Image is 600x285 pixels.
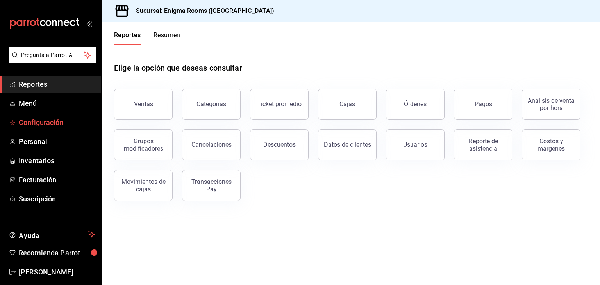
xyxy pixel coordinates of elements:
[187,178,236,193] div: Transacciones Pay
[182,89,241,120] button: Categorías
[114,170,173,201] button: Movimientos de cajas
[386,89,445,120] button: Órdenes
[527,97,575,112] div: Análisis de venta por hora
[9,47,96,63] button: Pregunta a Parrot AI
[324,141,371,148] div: Datos de clientes
[114,89,173,120] button: Ventas
[475,100,492,108] div: Pagos
[318,129,377,160] button: Datos de clientes
[250,129,309,160] button: Descuentos
[404,100,427,108] div: Órdenes
[119,137,168,152] div: Grupos modificadores
[459,137,507,152] div: Reporte de asistencia
[19,136,95,147] span: Personal
[318,89,377,120] a: Cajas
[19,267,95,277] span: [PERSON_NAME]
[114,31,180,45] div: navigation tabs
[339,100,355,109] div: Cajas
[86,20,92,27] button: open_drawer_menu
[21,51,84,59] span: Pregunta a Parrot AI
[5,57,96,65] a: Pregunta a Parrot AI
[527,137,575,152] div: Costos y márgenes
[522,89,580,120] button: Análisis de venta por hora
[119,178,168,193] div: Movimientos de cajas
[182,129,241,160] button: Cancelaciones
[454,89,512,120] button: Pagos
[250,89,309,120] button: Ticket promedio
[386,129,445,160] button: Usuarios
[114,62,242,74] h1: Elige la opción que deseas consultar
[19,230,85,239] span: Ayuda
[454,129,512,160] button: Reporte de asistencia
[134,100,153,108] div: Ventas
[130,6,275,16] h3: Sucursal: Enigma Rooms ([GEOGRAPHIC_DATA])
[19,79,95,89] span: Reportes
[196,100,226,108] div: Categorías
[19,98,95,109] span: Menú
[114,31,141,45] button: Reportes
[114,129,173,160] button: Grupos modificadores
[19,175,95,185] span: Facturación
[182,170,241,201] button: Transacciones Pay
[19,194,95,204] span: Suscripción
[522,129,580,160] button: Costos y márgenes
[257,100,302,108] div: Ticket promedio
[191,141,232,148] div: Cancelaciones
[19,155,95,166] span: Inventarios
[19,248,95,258] span: Recomienda Parrot
[403,141,427,148] div: Usuarios
[263,141,296,148] div: Descuentos
[154,31,180,45] button: Resumen
[19,117,95,128] span: Configuración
